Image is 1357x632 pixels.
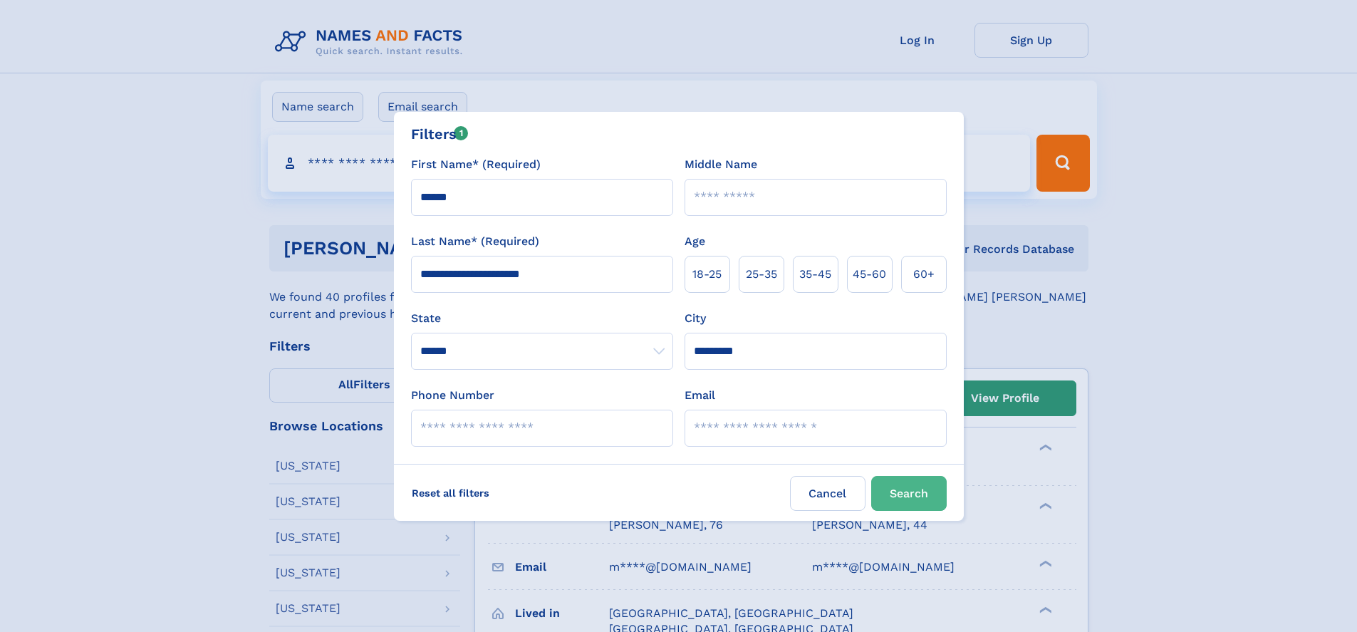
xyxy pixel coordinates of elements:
[790,476,865,511] label: Cancel
[871,476,947,511] button: Search
[411,310,673,327] label: State
[685,387,715,404] label: Email
[692,266,722,283] span: 18‑25
[411,233,539,250] label: Last Name* (Required)
[411,123,469,145] div: Filters
[799,266,831,283] span: 35‑45
[685,310,706,327] label: City
[411,387,494,404] label: Phone Number
[402,476,499,510] label: Reset all filters
[853,266,886,283] span: 45‑60
[746,266,777,283] span: 25‑35
[411,156,541,173] label: First Name* (Required)
[685,233,705,250] label: Age
[685,156,757,173] label: Middle Name
[913,266,935,283] span: 60+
